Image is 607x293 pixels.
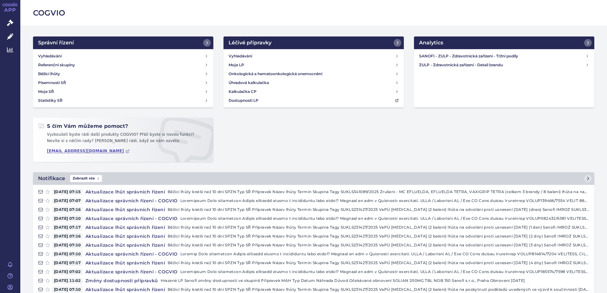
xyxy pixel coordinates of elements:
[168,224,589,231] p: Běžící lhůty kratší než 10 dní SPZN Typ SŘ Přípravek Název lhůty Termín Skupina Tagy SUKLS231427/...
[52,286,83,293] span: [DATE] 07:10
[38,132,208,146] p: Vyzkoušeli byste rádi další produkty COGVIO? Přáli byste si novou funkci? Nevíte si s něčím rady?...
[168,233,589,239] p: Běžící lhůty kratší než 10 dní SPZN Typ SŘ Přípravek Název lhůty Termín Skupina Tagy SUKLS231427/...
[52,206,83,213] span: [DATE] 07:16
[161,277,589,284] p: Hrazené LP Sanofi změny dostupností ve skupině Přípravek MAH Typ Datum Náhrada Důvod Očekávané ob...
[229,39,271,47] h2: Léčivé přípravky
[223,36,404,49] a: Léčivé přípravky
[83,269,180,275] h4: Aktualizace správních řízení - COGVIO
[226,96,401,105] a: Dostupnosti LP
[168,260,589,266] p: Běžící lhůty kratší než 10 dní SPZN Typ SŘ Přípravek Název lhůty Termín Skupina Tagy SUKLS231427/...
[168,206,589,213] p: Běžící lhůty kratší než 10 dní SPZN Typ SŘ Přípravek Název lhůty Termín Skupina Tagy SUKLS231427/...
[83,286,168,293] h4: Aktualizace lhůt správních řízení
[38,97,63,104] h4: Statistiky SŘ
[36,96,211,105] a: Statistiky SŘ
[419,53,585,59] h4: SANOFI - ZULP - Zdravotnická zařízení - Tržní podíly
[168,242,589,248] p: Běžící lhůty kratší než 10 dní SPZN Typ SŘ Přípravek Název lhůty Termín Skupina Tagy SUKLS231427/...
[52,242,83,248] span: [DATE] 07:10
[226,87,401,96] a: Kalkulačka CP
[38,88,54,95] h4: Moje SŘ
[83,215,180,222] h4: Aktualizace správních řízení - COGVIO
[36,78,211,87] a: Písemnosti SŘ
[180,269,589,275] p: Loremipsum Dolo sitametcon Adipis elitsedd eiusmo t incididuntu labo etdol? Magnaal en adm v Quis...
[38,123,128,130] h2: S čím Vám můžeme pomoct?
[52,260,83,266] span: [DATE] 07:17
[168,286,589,293] p: Běžící lhůty kratší než 10 dní SPZN Typ SŘ Přípravek Název lhůty Termín Skupina Tagy SUKLS231427/...
[52,269,83,275] span: [DATE] 07:02
[38,62,75,68] h4: Referenční skupiny
[417,52,592,61] a: SANOFI - ZULP - Zdravotnická zařízení - Tržní podíly
[229,71,322,77] h4: Onkologická a hematoonkologická onemocnění
[52,277,83,284] span: [DATE] 11:02
[36,52,211,61] a: Vyhledávání
[36,61,211,69] a: Referenční skupiny
[83,277,161,284] h4: Změny dostupnosti přípravků
[36,69,211,78] a: Běžící lhůty
[180,251,589,257] p: Loremip Dolo sitametcon Adipis elitsedd eiusmo t incididuntu labo etdol? Magnaal en adm v Quisnos...
[229,80,269,86] h4: Úhradová kalkulačka
[168,189,589,195] p: Běžící lhůty kratší než 10 dní SPZN Typ SŘ Přípravek Název lhůty Termín Skupina Tagy SUKLS341089/...
[83,206,168,213] h4: Aktualizace lhůt správních řízení
[38,53,62,59] h4: Vyhledávání
[229,53,252,59] h4: Vyhledávání
[52,189,83,195] span: [DATE] 07:15
[226,69,401,78] a: Onkologická a hematoonkologická onemocnění
[36,87,211,96] a: Moje SŘ
[83,189,168,195] h4: Aktualizace lhůt správních řízení
[180,198,589,204] p: Loremipsum Dolo sitametcon Adipis elitsedd eiusmo t incididuntu labo etdol? Magnaal en adm v Quis...
[33,172,594,185] a: NotifikaceZobrazit vše
[226,52,401,61] a: Vyhledávání
[52,198,83,204] span: [DATE] 07:07
[52,224,83,231] span: [DATE] 07:17
[52,215,83,222] span: [DATE] 07:10
[226,78,401,87] a: Úhradová kalkulačka
[33,8,594,18] h2: COGVIO
[414,36,594,49] a: Analytics
[52,251,83,257] span: [DATE] 07:10
[83,251,180,257] h4: Aktualizace správních řízení - COGVIO
[33,36,213,49] a: Správní řízení
[229,62,244,68] h4: Moje LP
[38,39,74,47] h2: Správní řízení
[229,97,258,104] h4: Dostupnosti LP
[83,224,168,231] h4: Aktualizace lhůt správních řízení
[180,215,589,222] p: Loremipsum Dolo sitametcon Adipis elitsedd eiusmo t incididuntu labo etdol? Magnaal en adm v Quis...
[229,88,257,95] h4: Kalkulačka CP
[52,233,83,239] span: [DATE] 07:16
[83,198,180,204] h4: Aktualizace správních řízení - COGVIO
[38,71,60,77] h4: Běžící lhůty
[70,175,102,182] span: Zobrazit vše
[419,39,443,47] h2: Analytics
[83,260,168,266] h4: Aktualizace lhůt správních řízení
[83,233,168,239] h4: Aktualizace lhůt správních řízení
[419,62,585,68] h4: ZULP - Zdravotnická zařízení - Detail brandu
[38,80,66,86] h4: Písemnosti SŘ
[417,61,592,69] a: ZULP - Zdravotnická zařízení - Detail brandu
[226,61,401,69] a: Moje LP
[83,242,168,248] h4: Aktualizace lhůt správních řízení
[47,149,130,153] a: [EMAIL_ADDRESS][DOMAIN_NAME]
[38,175,65,182] h2: Notifikace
